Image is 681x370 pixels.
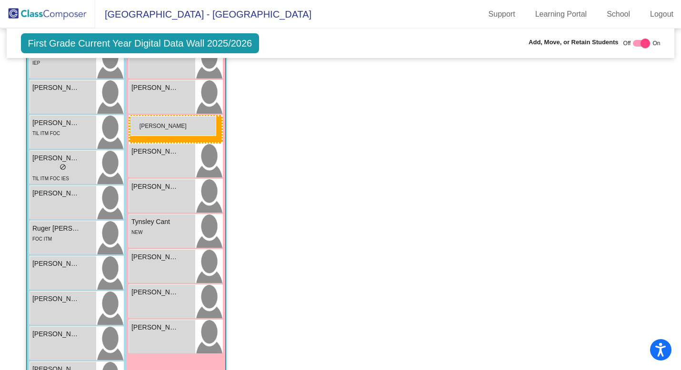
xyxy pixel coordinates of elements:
[95,7,311,22] span: [GEOGRAPHIC_DATA] - [GEOGRAPHIC_DATA]
[131,322,179,332] span: [PERSON_NAME]
[32,60,40,66] span: IEP
[131,83,179,93] span: [PERSON_NAME]
[32,294,80,304] span: [PERSON_NAME]
[21,33,260,53] span: First Grade Current Year Digital Data Wall 2025/2026
[131,146,179,156] span: [PERSON_NAME]
[32,131,60,136] span: TIL ITM FOC
[652,39,660,48] span: On
[131,230,142,235] span: NEW
[32,83,80,93] span: [PERSON_NAME]
[623,39,631,48] span: Off
[32,329,80,339] span: [PERSON_NAME]
[131,217,179,227] span: Tynsley Cant
[481,7,523,22] a: Support
[32,188,80,198] span: [PERSON_NAME]
[32,224,80,234] span: Ruger [PERSON_NAME]
[131,182,179,192] span: [PERSON_NAME]
[32,259,80,269] span: [PERSON_NAME]
[32,176,69,181] span: TIL ITM FOC IES
[32,118,80,128] span: [PERSON_NAME]
[528,7,595,22] a: Learning Portal
[529,38,619,47] span: Add, Move, or Retain Students
[131,287,179,297] span: [PERSON_NAME]
[60,164,66,170] span: do_not_disturb_alt
[599,7,638,22] a: School
[32,153,80,163] span: [PERSON_NAME]
[131,252,179,262] span: [PERSON_NAME]
[642,7,681,22] a: Logout
[32,236,52,242] span: FOC ITM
